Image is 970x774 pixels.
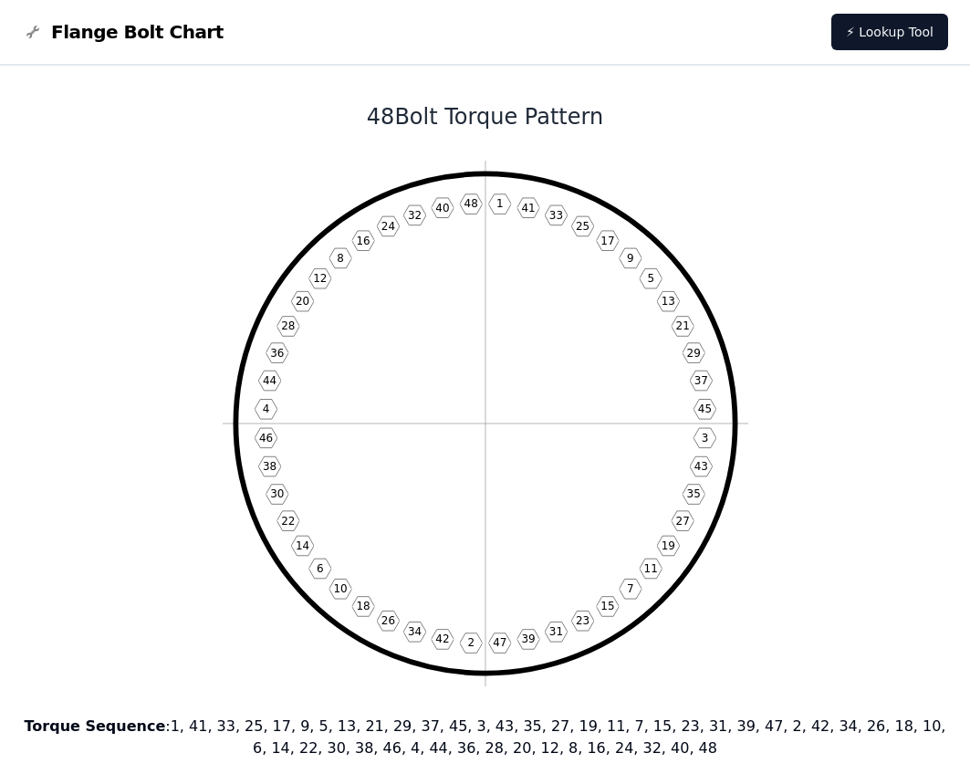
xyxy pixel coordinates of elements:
text: 26 [381,614,394,627]
text: 46 [258,432,272,445]
text: 45 [697,403,711,415]
text: 48 [464,198,477,211]
text: 9 [627,252,634,265]
text: 29 [686,347,700,360]
text: 7 [627,582,634,595]
text: 17 [600,235,614,247]
text: 28 [281,319,295,332]
text: 21 [675,319,689,332]
span: Flange Bolt Chart [51,19,224,45]
text: 10 [333,582,347,595]
a: ⚡ Lookup Tool [831,14,948,50]
text: 18 [356,600,370,612]
text: 6 [316,562,323,575]
text: 38 [263,460,276,473]
text: 2 [467,636,475,649]
text: 23 [575,614,589,627]
text: 39 [521,633,535,645]
text: 43 [694,460,707,473]
text: 3 [701,432,708,445]
p: : 1, 41, 33, 25, 17, 9, 5, 13, 21, 29, 37, 45, 3, 43, 35, 27, 19, 11, 7, 15, 23, 31, 39, 47, 2, 4... [21,716,949,759]
text: 35 [686,487,700,500]
text: 36 [270,347,284,360]
text: 37 [694,374,707,387]
text: 24 [381,220,394,233]
text: 14 [295,539,308,552]
text: 27 [675,515,689,528]
text: 8 [337,252,344,265]
text: 4 [262,403,269,415]
text: 22 [281,515,295,528]
text: 1 [495,198,503,211]
text: 31 [548,625,562,638]
text: 32 [407,209,421,222]
text: 25 [575,220,589,233]
text: 47 [493,636,506,649]
text: 11 [643,562,657,575]
text: 13 [661,295,674,308]
text: 15 [600,600,614,612]
text: 5 [647,272,654,285]
text: 30 [270,487,284,500]
img: Flange Bolt Chart Logo [22,21,44,43]
h1: 48 Bolt Torque Pattern [21,102,949,131]
text: 42 [435,633,449,645]
a: Flange Bolt Chart LogoFlange Bolt Chart [22,19,224,45]
text: 19 [661,539,674,552]
text: 12 [313,272,327,285]
text: 20 [295,295,308,308]
b: Torque Sequence [25,717,166,735]
text: 33 [548,209,562,222]
text: 44 [263,374,276,387]
text: 41 [521,202,535,214]
text: 16 [356,235,370,247]
text: 40 [435,202,449,214]
text: 34 [407,625,421,638]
